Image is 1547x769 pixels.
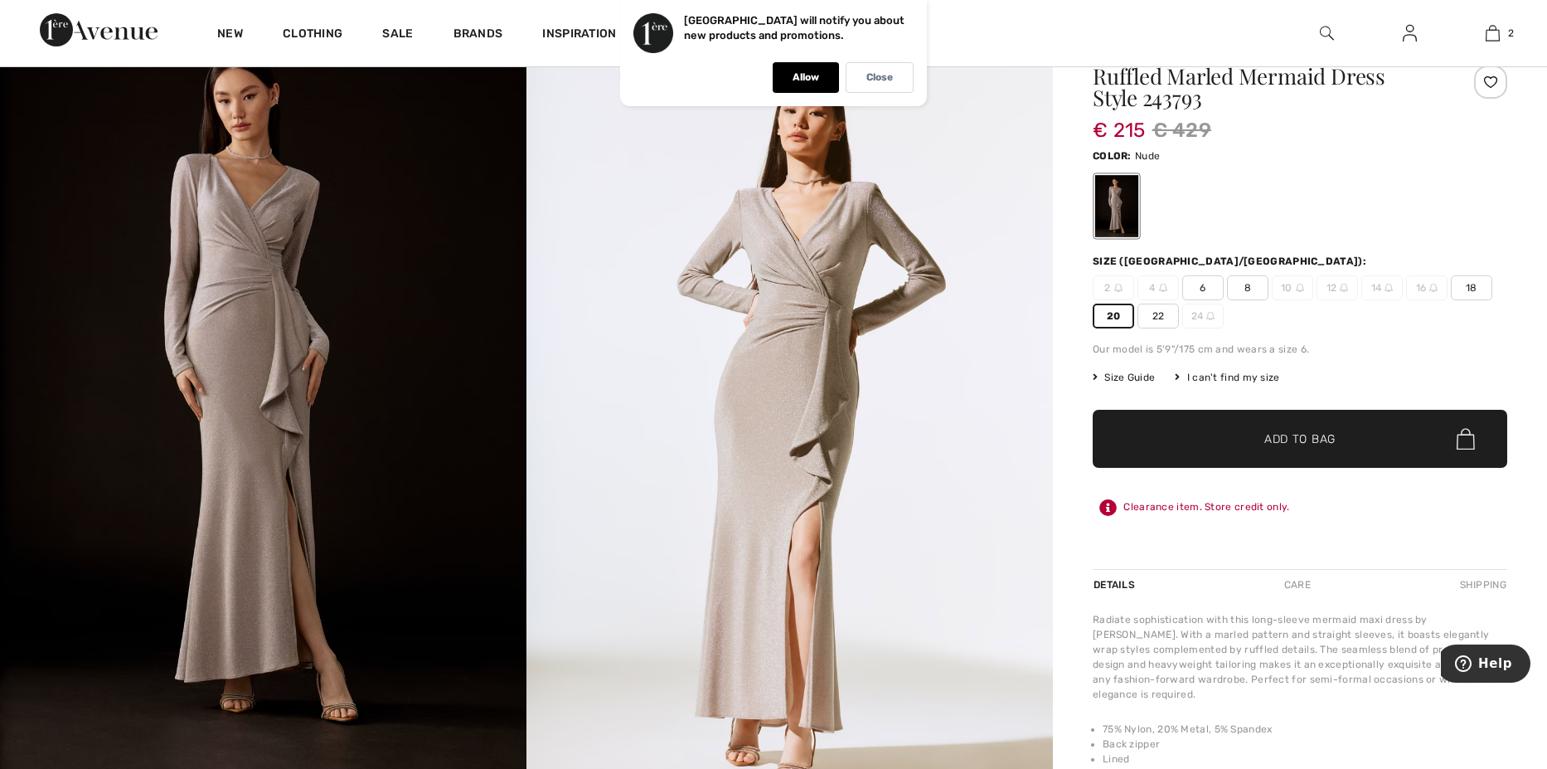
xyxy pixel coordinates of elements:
[1403,23,1417,43] img: My Info
[1159,284,1167,292] img: ring-m.svg
[1486,23,1500,43] img: My Bag
[1429,284,1438,292] img: ring-m.svg
[1093,612,1507,702] div: Radiate sophistication with this long-sleeve mermaid maxi dress by [PERSON_NAME]. With a marled p...
[1103,737,1507,752] li: Back zipper
[1093,150,1132,162] span: Color:
[866,71,893,84] p: Close
[40,13,158,46] img: 1ère Avenue
[1182,304,1224,329] span: 24
[1093,410,1507,468] button: Add to Bag
[1441,645,1530,686] iframe: Opens a widget where you can find more information
[1093,493,1507,523] div: Clearance item. Store credit only.
[1389,23,1430,44] a: Sign In
[1137,275,1179,300] span: 4
[1175,370,1279,385] div: I can't find my size
[1206,312,1215,320] img: ring-m.svg
[1406,275,1448,300] span: 16
[1152,115,1212,145] span: € 429
[1385,284,1393,292] img: ring-m.svg
[1114,284,1123,292] img: ring-m.svg
[1135,150,1160,162] span: Nude
[1093,66,1438,109] h1: Ruffled Marled Mermaid Dress Style 243793
[1103,722,1507,737] li: 75% Nylon, 20% Metal, 5% Spandex
[1093,570,1139,600] div: Details
[1270,570,1325,600] div: Care
[1103,752,1507,767] li: Lined
[1272,275,1313,300] span: 10
[1137,304,1179,329] span: 22
[1095,175,1138,237] div: Nude
[1340,284,1348,292] img: ring-m.svg
[542,27,616,44] span: Inspiration
[1361,275,1403,300] span: 14
[453,27,503,44] a: Brands
[1227,275,1268,300] span: 8
[382,27,413,44] a: Sale
[1317,275,1358,300] span: 12
[1093,275,1134,300] span: 2
[1457,428,1475,450] img: Bag.svg
[1451,275,1492,300] span: 18
[1093,304,1134,329] span: 20
[1093,370,1155,385] span: Size Guide
[1296,284,1304,292] img: ring-m.svg
[1182,275,1224,300] span: 6
[1320,23,1334,43] img: search the website
[684,14,904,41] p: [GEOGRAPHIC_DATA] will notify you about new products and promotions.
[217,27,243,44] a: New
[1456,570,1507,600] div: Shipping
[793,71,819,84] p: Allow
[1452,23,1533,43] a: 2
[1093,102,1146,142] span: € 215
[1508,26,1514,41] span: 2
[1093,342,1507,357] div: Our model is 5'9"/175 cm and wears a size 6.
[1093,254,1370,269] div: Size ([GEOGRAPHIC_DATA]/[GEOGRAPHIC_DATA]):
[1264,431,1336,448] span: Add to Bag
[283,27,342,44] a: Clothing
